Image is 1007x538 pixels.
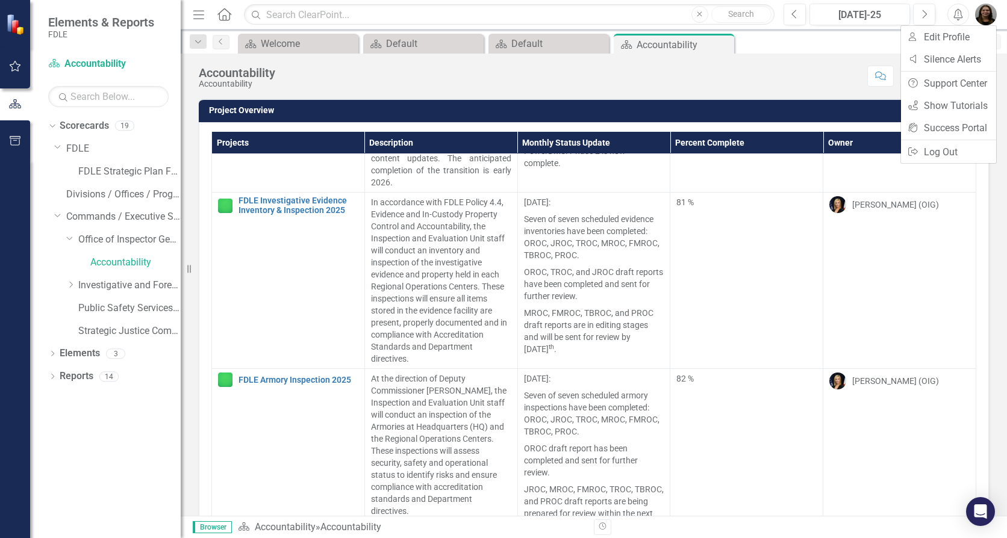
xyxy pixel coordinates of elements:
[371,373,511,517] p: At the direction of Deputy Commissioner [PERSON_NAME], the Inspection and Evaluation Unit staff w...
[6,13,27,34] img: ClearPoint Strategy
[90,256,181,270] a: Accountability
[901,48,996,70] a: Silence Alerts
[199,79,275,88] div: Accountability
[106,348,125,359] div: 3
[975,4,997,25] img: Morgan Miller
[78,165,181,179] a: FDLE Strategic Plan FY 25/26
[99,371,119,382] div: 14
[209,106,983,115] h3: Project Overview
[320,521,381,533] div: Accountability
[809,4,910,25] button: [DATE]-25
[637,37,731,52] div: Accountability
[676,373,817,385] div: 82 %
[48,86,169,107] input: Search Below...
[901,94,996,117] a: Show Tutorials
[524,264,664,305] p: OROC, TROC, and JROC draft reports have been completed and sent for further review.
[901,141,996,163] a: Log Out
[524,305,664,355] p: MROC, FMROC, TBROC, and PROC draft reports are in editing stages and will be sent for review by [...
[238,521,585,534] div: »
[366,36,481,51] a: Default
[676,196,817,208] div: 81 %
[852,199,939,211] div: [PERSON_NAME] (OIG)
[78,233,181,247] a: Office of Inspector General FY 25/26
[218,373,232,387] img: Proceeding as Planned
[60,347,100,360] a: Elements
[524,481,664,531] p: JROC, MROC, FMROC, TROC, TBROC, and PROC draft reports are being prepared for review within the n...
[255,521,316,533] a: Accountability
[901,26,996,48] a: Edit Profile
[78,301,181,315] a: Public Safety Services FY 25/26
[238,376,358,385] a: FDLE Armory Inspection 2025
[524,211,664,264] p: Seven of seven scheduled evidence inventories have been completed: OROC, JROC, TROC, MROC, FMROC,...
[524,440,664,481] p: OROC draft report has been completed and sent for further review.
[371,196,511,365] p: In accordance with FDLE Policy 4.4, Evidence and In-Custody Property Control and Accountability, ...
[238,196,358,215] a: FDLE Investigative Evidence Inventory & Inspection 2025
[193,521,232,533] span: Browser
[524,373,664,387] p: [DATE]:
[78,324,181,338] a: Strategic Justice Command FY 25/26
[199,66,275,79] div: Accountability
[241,36,355,51] a: Welcome
[852,375,939,387] div: [PERSON_NAME] (OIG)
[901,72,996,94] a: Support Center
[549,343,554,351] sup: th
[60,119,109,133] a: Scorecards
[829,373,846,389] img: Heather Pence
[814,8,906,22] div: [DATE]-25
[261,36,355,51] div: Welcome
[524,387,664,440] p: Seven of seven scheduled armory inspections have been completed: OROC, JROC, TROC, MROC, FMROC, T...
[115,121,134,131] div: 19
[66,142,181,156] a: FDLE
[78,279,181,292] a: Investigative and Forensic Services FY 25/26
[966,497,995,526] div: Open Intercom Messenger
[491,36,606,51] a: Default
[48,57,169,71] a: Accountability
[386,36,481,51] div: Default
[711,6,772,23] button: Search
[48,29,154,39] small: FDLE
[66,210,181,224] a: Commands / Executive Support Branch FY 25/26
[524,196,664,211] p: [DATE]:
[829,196,846,213] img: Heather Pence
[244,4,775,25] input: Search ClearPoint...
[48,15,154,29] span: Elements & Reports
[728,9,754,19] span: Search
[66,188,181,202] a: Divisions / Offices / Programs
[511,36,606,51] div: Default
[218,199,232,213] img: Proceeding as Planned
[60,369,93,383] a: Reports
[901,117,996,139] a: Success Portal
